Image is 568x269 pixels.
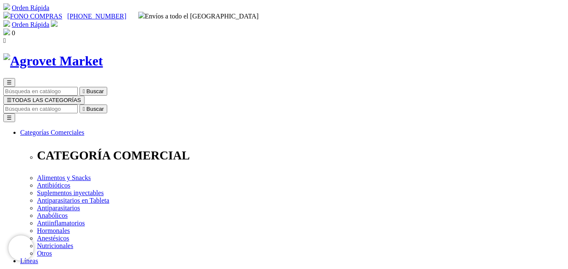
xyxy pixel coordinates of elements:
input: Buscar [3,87,78,96]
a: Líneas [20,257,38,264]
i:  [3,37,6,44]
span: ☰ [7,79,12,86]
a: Anabólicos [37,212,68,219]
button: ☰ [3,113,15,122]
img: shopping-cart.svg [3,20,10,27]
span: ☰ [7,97,12,103]
button:  Buscar [79,87,107,96]
img: phone.svg [3,12,10,18]
i:  [83,106,85,112]
input: Buscar [3,104,78,113]
a: Antiparasitarios [37,204,80,212]
a: Antiparasitarios en Tableta [37,197,109,204]
img: Agrovet Market [3,53,103,69]
button: ☰ [3,78,15,87]
a: Orden Rápida [12,21,49,28]
a: Hormonales [37,227,70,234]
a: Antibióticos [37,182,70,189]
a: Alimentos y Snacks [37,174,91,181]
span: Buscar [87,106,104,112]
a: Anestésicos [37,235,69,242]
button: ☰TODAS LAS CATEGORÍAS [3,96,85,104]
img: delivery-truck.svg [138,12,145,18]
a: Orden Rápida [12,4,49,11]
a: Suplementos inyectables [37,189,104,196]
img: user.svg [51,20,58,27]
span: Buscar [87,88,104,94]
span: Envíos a todo el [GEOGRAPHIC_DATA] [138,13,259,20]
img: shopping-bag.svg [3,29,10,35]
i:  [83,88,85,94]
img: shopping-cart.svg [3,3,10,10]
iframe: Brevo live chat [8,235,34,261]
a: Nutricionales [37,242,73,249]
p: CATEGORÍA COMERCIAL [37,149,565,162]
button:  Buscar [79,104,107,113]
a: Acceda a su cuenta de cliente [51,21,58,28]
a: Otros [37,250,52,257]
a: [PHONE_NUMBER] [67,13,126,20]
a: Antiinflamatorios [37,219,85,227]
a: Categorías Comerciales [20,129,84,136]
span: 0 [12,29,15,37]
a: FONO COMPRAS [3,13,62,20]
